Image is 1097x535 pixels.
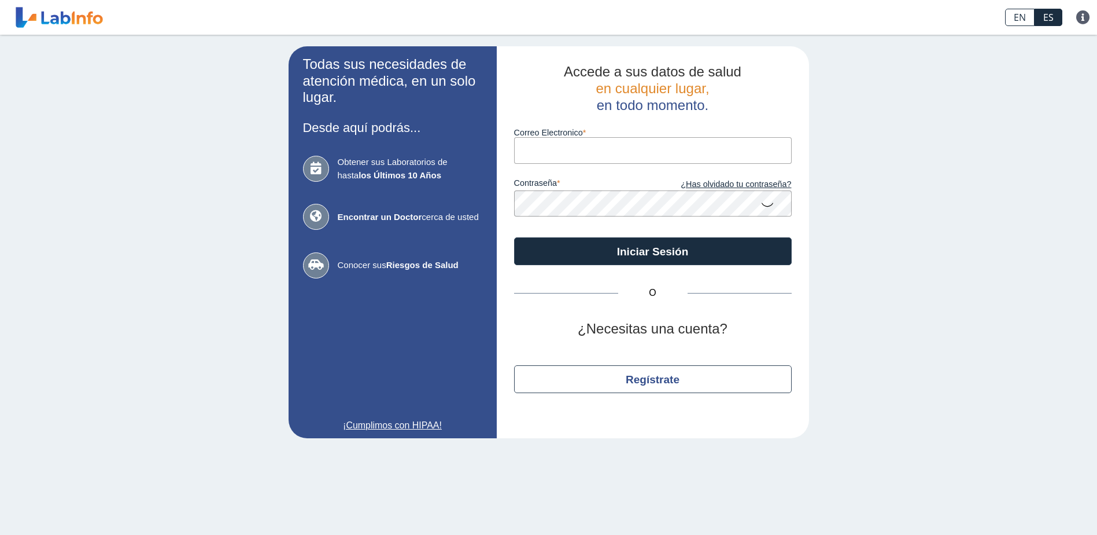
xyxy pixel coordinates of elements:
[1005,9,1035,26] a: EN
[514,178,653,191] label: contraseña
[514,321,792,338] h2: ¿Necesitas una cuenta?
[338,211,482,224] span: cerca de usted
[303,419,482,433] a: ¡Cumplimos con HIPAA!
[386,260,459,270] b: Riesgos de Salud
[597,97,708,113] span: en todo momento.
[596,80,709,96] span: en cualquier lugar,
[653,178,792,191] a: ¿Has olvidado tu contraseña?
[338,259,482,272] span: Conocer sus
[303,120,482,135] h3: Desde aquí podrás...
[1035,9,1062,26] a: ES
[514,365,792,393] button: Regístrate
[514,237,792,265] button: Iniciar Sesión
[564,64,741,79] span: Accede a sus datos de salud
[514,128,792,137] label: Correo Electronico
[338,212,422,222] b: Encontrar un Doctor
[618,286,688,300] span: O
[338,156,482,182] span: Obtener sus Laboratorios de hasta
[303,56,482,106] h2: Todas sus necesidades de atención médica, en un solo lugar.
[359,170,441,180] b: los Últimos 10 Años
